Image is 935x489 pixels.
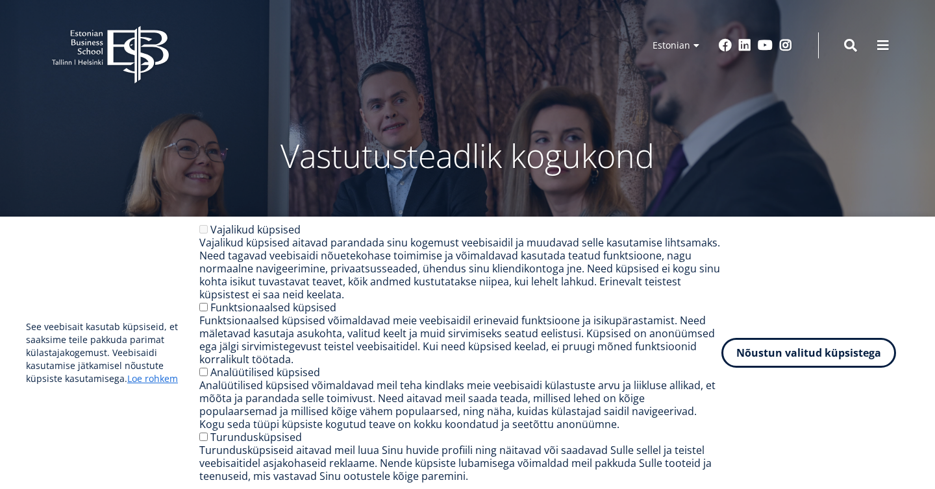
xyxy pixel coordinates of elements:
[210,430,302,444] label: Turundusküpsised
[123,136,812,175] p: Vastutusteadlik kogukond
[721,338,896,368] button: Nõustun valitud küpsistega
[127,372,178,385] a: Loe rohkem
[199,444,721,483] div: Turundusküpsiseid aitavad meil luua Sinu huvide profiili ning näitavad või saadavad Sulle sellel ...
[719,39,732,52] a: Facebook
[26,320,199,385] p: See veebisait kasutab küpsiseid, et saaksime teile pakkuda parimat külastajakogemust. Veebisaidi ...
[199,314,721,366] div: Funktsionaalsed küpsised võimaldavad meie veebisaidil erinevaid funktsioone ja isikupärastamist. ...
[738,39,751,52] a: Linkedin
[758,39,773,52] a: Youtube
[210,300,336,315] label: Funktsionaalsed küpsised
[199,379,721,431] div: Analüütilised küpsised võimaldavad meil teha kindlaks meie veebisaidi külastuste arvu ja liikluse...
[199,236,721,301] div: Vajalikud küpsised aitavad parandada sinu kogemust veebisaidil ja muudavad selle kasutamise lihts...
[210,365,320,379] label: Analüütilised küpsised
[779,39,792,52] a: Instagram
[210,222,301,237] label: Vajalikud küpsised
